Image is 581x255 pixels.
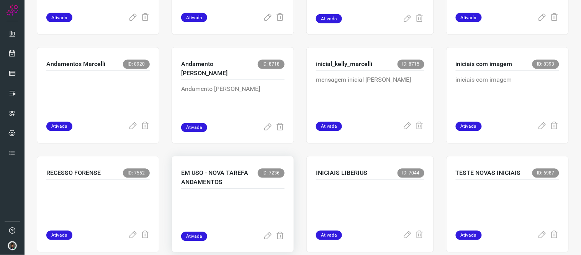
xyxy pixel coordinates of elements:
[398,169,424,178] span: ID: 7044
[181,13,207,22] span: Ativada
[316,76,424,114] p: mensagem inicial [PERSON_NAME]
[46,13,72,22] span: Ativada
[181,60,258,78] p: Andamento [PERSON_NAME]
[456,231,482,240] span: Ativada
[258,169,285,178] span: ID: 7236
[456,169,521,178] p: TESTE NOVAS INICIAIS
[316,231,342,240] span: Ativada
[46,60,105,69] p: Andamentos Marcelli
[181,232,207,241] span: Ativada
[456,60,512,69] p: iniciais com imagem
[316,60,372,69] p: inicial_kelly_marcelli
[7,5,18,16] img: Logo
[258,60,285,69] span: ID: 8718
[123,169,150,178] span: ID: 7552
[123,60,150,69] span: ID: 8920
[46,169,101,178] p: RECESSO FORENSE
[456,13,482,22] span: Ativada
[532,60,559,69] span: ID: 8393
[46,231,72,240] span: Ativada
[398,60,424,69] span: ID: 8715
[316,169,367,178] p: INICIAIS LIBERIUS
[456,122,482,131] span: Ativada
[181,123,207,132] span: Ativada
[316,122,342,131] span: Ativada
[181,169,258,187] p: EM USO - NOVA TAREFA ANDAMENTOS
[532,169,559,178] span: ID: 6987
[46,122,72,131] span: Ativada
[181,85,285,123] p: Andamento [PERSON_NAME]
[8,241,17,250] img: d44150f10045ac5288e451a80f22ca79.png
[316,14,342,23] span: Ativada
[456,76,559,114] p: iniciais com imagem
